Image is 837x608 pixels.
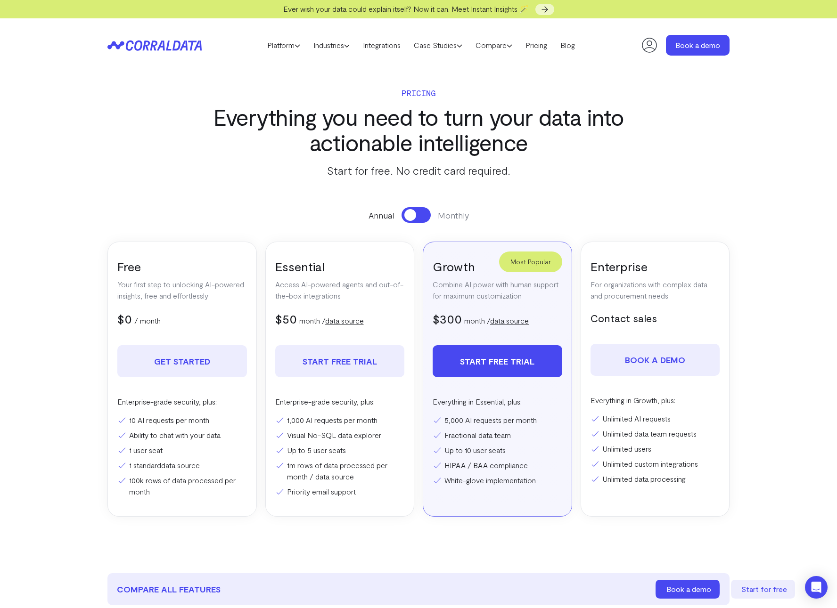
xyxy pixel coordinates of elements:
li: Visual No-SQL data explorer [275,430,405,441]
a: Get Started [117,345,247,377]
span: Annual [369,209,394,221]
a: Compare [469,38,519,52]
a: Start free trial [275,345,405,377]
h3: Free [117,259,247,274]
li: 1 user seat [117,445,247,456]
h3: Essential [275,259,405,274]
p: Your first step to unlocking AI-powered insights, free and effortlessly [117,279,247,301]
li: 100k rows of data processed per month [117,475,247,497]
h3: Enterprise [591,259,720,274]
li: 1 standard [117,460,247,471]
a: Industries [307,38,356,52]
span: Start for free [741,584,787,593]
li: Ability to chat with your data [117,430,247,441]
li: Priority email support [275,486,405,497]
a: Blog [554,38,582,52]
a: data source [325,316,364,325]
li: 10 AI requests per month [117,414,247,426]
p: For organizations with complex data and procurement needs [591,279,720,301]
span: $300 [433,311,462,326]
a: data source [490,316,529,325]
p: Enterprise-grade security, plus: [117,396,247,407]
a: Platform [261,38,307,52]
p: month / [464,315,529,326]
a: data source [161,461,200,470]
p: month / [299,315,364,326]
span: Ever wish your data could explain itself? Now it can. Meet Instant Insights 🪄 [283,4,529,13]
p: Combine AI power with human support for maximum customization [433,279,562,301]
p: Everything in Essential, plus: [433,396,562,407]
button: compare all features [107,573,730,605]
p: / month [134,315,161,326]
p: Start for free. No credit card required. [199,162,638,179]
li: Unlimited data team requests [591,428,720,439]
li: White-glove implementation [433,475,562,486]
a: Integrations [356,38,407,52]
h3: Growth [433,259,562,274]
li: HIPAA / BAA compliance [433,460,562,471]
span: $0 [117,311,132,326]
a: Start free trial [433,345,562,377]
span: Monthly [438,209,469,221]
li: 1m rows of data processed per month / data source [275,460,405,482]
p: Everything in Growth, plus: [591,395,720,406]
p: Pricing [199,86,638,99]
a: Pricing [519,38,554,52]
li: Unlimited users [591,443,720,454]
span: $50 [275,311,297,326]
span: Book a demo [666,584,711,593]
li: Unlimited data processing [591,473,720,485]
a: Book a demo [656,580,722,599]
h3: Everything you need to turn your data into actionable intelligence [199,104,638,155]
li: Fractional data team [433,430,562,441]
a: Case Studies [407,38,469,52]
a: Book a demo [591,344,720,376]
li: Up to 10 user seats [433,445,562,456]
a: Start for free [731,580,797,599]
li: 1,000 AI requests per month [275,414,405,426]
div: Most Popular [499,251,562,272]
h5: Contact sales [591,311,720,325]
li: Unlimited custom integrations [591,458,720,470]
p: Enterprise-grade security, plus: [275,396,405,407]
div: Open Intercom Messenger [805,576,828,599]
a: Book a demo [666,35,730,56]
li: Up to 5 user seats [275,445,405,456]
li: 5,000 AI requests per month [433,414,562,426]
li: Unlimited AI requests [591,413,720,424]
p: Access AI-powered agents and out-of-the-box integrations [275,279,405,301]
